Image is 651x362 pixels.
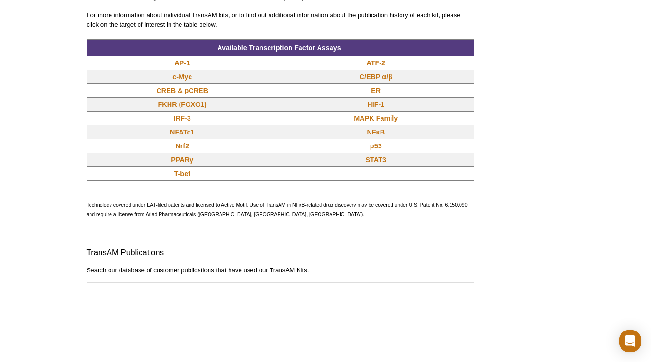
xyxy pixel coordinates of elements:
span: Technology covered under EAT-filed patents and licensed to Active Motif. Use of TransAM in NFκB-r... [87,202,468,217]
a: STAT3 [366,155,386,165]
p: Search our database of customer publications that have used our TransAM Kits. [87,266,474,275]
a: CREB & pCREB [156,86,208,95]
a: c-Myc [172,72,192,82]
a: HIF-1 [367,100,384,109]
a: NFκB [367,127,385,137]
a: NFATc1 [170,127,194,137]
p: For more information about individual TransAM kits, or to find out additional information about t... [87,10,474,30]
a: IRF-3 [174,114,191,123]
a: Nrf2 [175,141,189,151]
a: MAPK Family [354,114,398,123]
a: ER [371,86,381,95]
a: p53 [370,141,382,151]
a: FKHR (FOXO1) [158,100,207,109]
a: PPARγ [171,155,193,165]
a: C/EBP α/β [360,72,392,82]
div: Open Intercom Messenger [619,330,641,352]
span: Available Transcription Factor Assays [217,44,341,52]
a: ATF-2 [366,58,385,68]
a: T-bet [174,169,190,178]
h2: TransAM Publications [87,247,474,259]
a: AP-1 [174,58,190,68]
